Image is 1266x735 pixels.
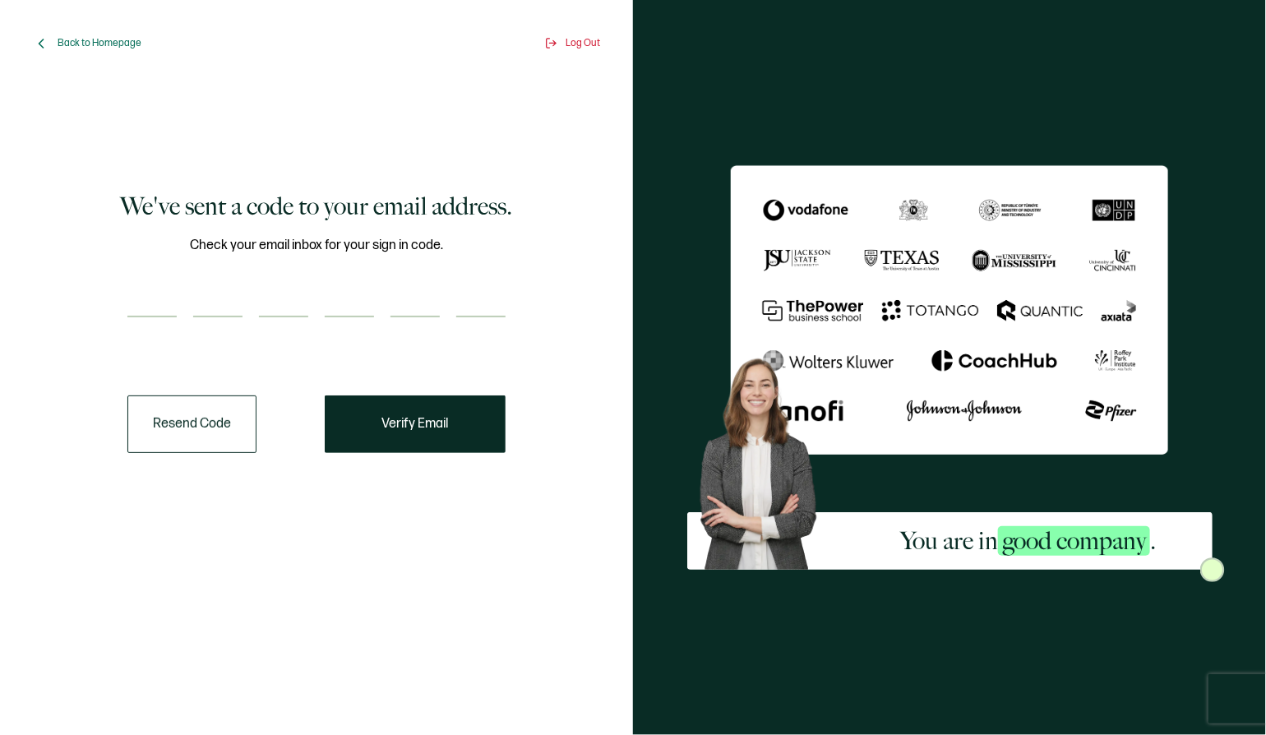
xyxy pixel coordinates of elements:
span: Log Out [566,37,600,49]
h2: You are in . [900,525,1156,557]
span: good company [998,526,1150,556]
button: Verify Email [325,395,506,453]
span: Check your email inbox for your sign in code. [190,235,443,256]
h1: We've sent a code to your email address. [121,190,513,223]
span: Back to Homepage [58,37,141,49]
img: Sertifier Signup - You are in <span class="strong-h">good company</span>. Hero [687,348,845,569]
img: Sertifier Signup [1200,557,1225,582]
span: Verify Email [382,418,449,431]
button: Resend Code [127,395,256,453]
img: Sertifier We've sent a code to your email address. [731,165,1169,454]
